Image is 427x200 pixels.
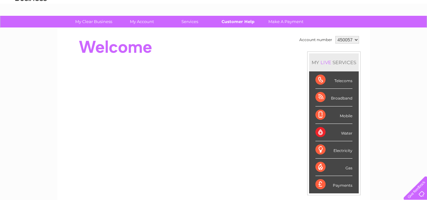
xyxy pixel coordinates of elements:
[319,59,332,65] div: LIVE
[349,27,368,32] a: Telecoms
[164,16,216,27] a: Services
[372,27,381,32] a: Blog
[316,27,328,32] a: Water
[315,89,352,106] div: Broadband
[68,16,120,27] a: My Clear Business
[15,16,47,36] img: logo.png
[298,34,334,45] td: Account number
[406,27,421,32] a: Log out
[308,3,351,11] a: 0333 014 3131
[315,124,352,141] div: Water
[332,27,345,32] a: Energy
[315,176,352,193] div: Payments
[212,16,264,27] a: Customer Help
[309,53,359,71] div: MY SERVICES
[315,159,352,176] div: Gas
[385,27,400,32] a: Contact
[64,3,363,31] div: Clear Business is a trading name of Verastar Limited (registered in [GEOGRAPHIC_DATA] No. 3667643...
[116,16,168,27] a: My Account
[315,71,352,89] div: Telecoms
[315,106,352,124] div: Mobile
[315,141,352,159] div: Electricity
[260,16,312,27] a: Make A Payment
